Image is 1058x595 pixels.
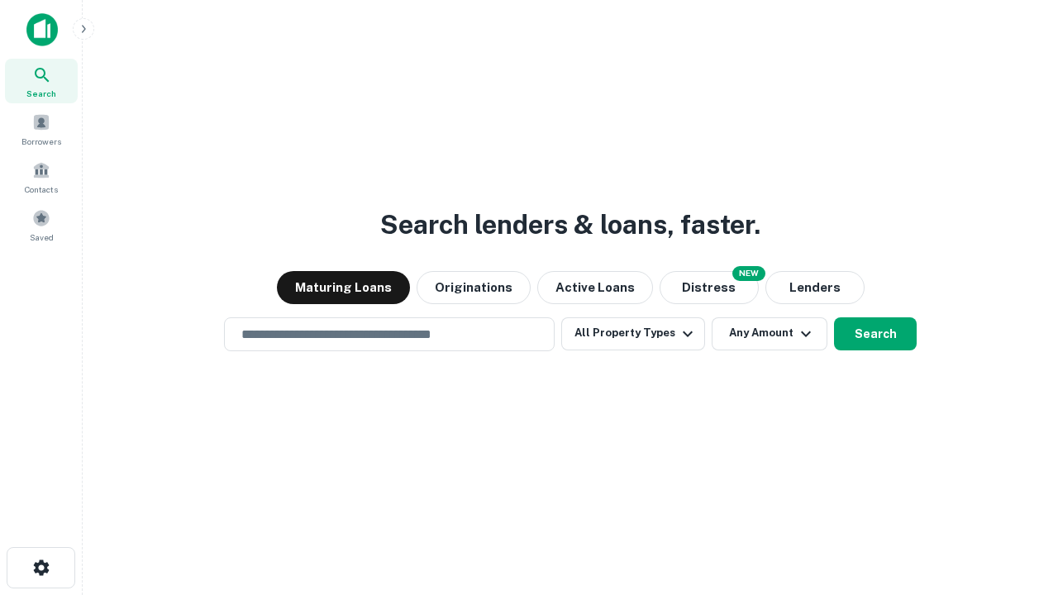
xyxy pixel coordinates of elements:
button: Any Amount [712,317,827,350]
button: Active Loans [537,271,653,304]
button: All Property Types [561,317,705,350]
span: Saved [30,231,54,244]
a: Contacts [5,155,78,199]
div: NEW [732,266,765,281]
button: Maturing Loans [277,271,410,304]
span: Borrowers [21,135,61,148]
span: Search [26,87,56,100]
a: Saved [5,202,78,247]
h3: Search lenders & loans, faster. [380,205,760,245]
a: Borrowers [5,107,78,151]
button: Lenders [765,271,865,304]
span: Contacts [25,183,58,196]
img: capitalize-icon.png [26,13,58,46]
button: Search [834,317,917,350]
button: Originations [417,271,531,304]
a: Search [5,59,78,103]
iframe: Chat Widget [975,463,1058,542]
button: Search distressed loans with lien and other non-mortgage details. [660,271,759,304]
